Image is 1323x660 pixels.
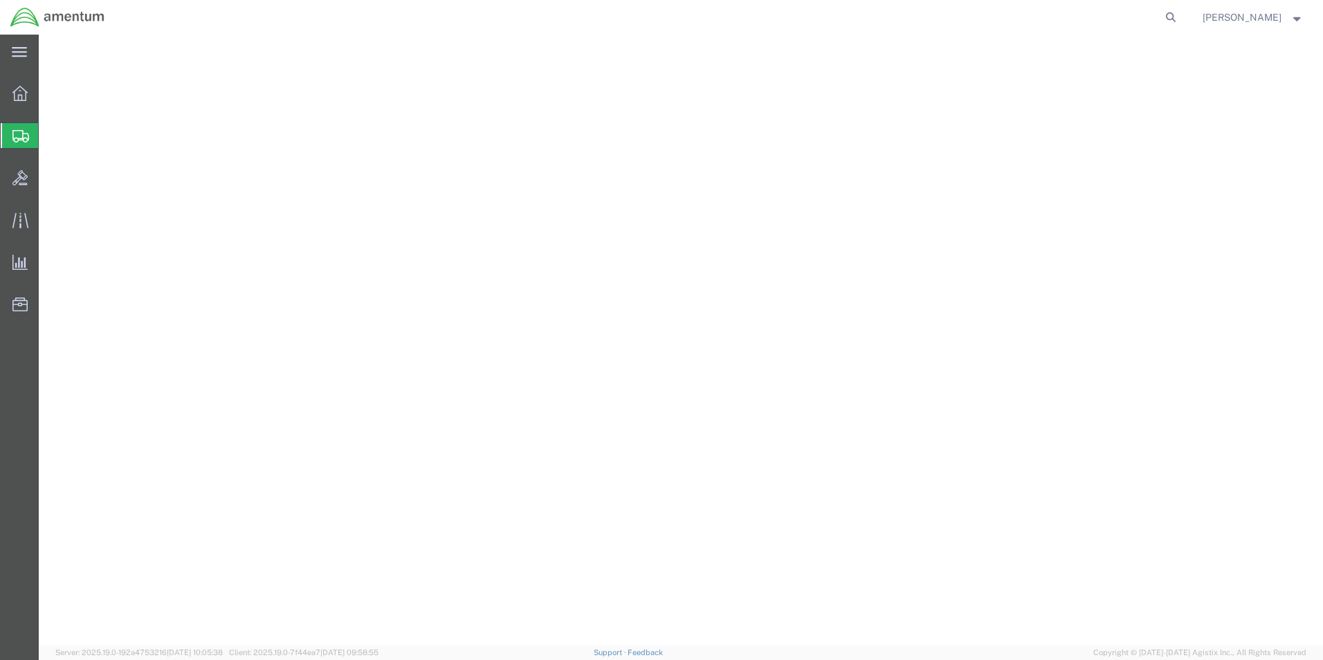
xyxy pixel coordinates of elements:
a: Support [594,648,628,657]
iframe: FS Legacy Container [39,35,1323,645]
img: logo [10,7,105,28]
span: Server: 2025.19.0-192a4753216 [55,648,223,657]
span: Client: 2025.19.0-7f44ea7 [229,648,378,657]
span: Copyright © [DATE]-[DATE] Agistix Inc., All Rights Reserved [1093,647,1306,659]
span: [DATE] 09:58:55 [320,648,378,657]
a: Feedback [628,648,663,657]
span: [DATE] 10:05:38 [167,648,223,657]
span: Miguel Castro [1203,10,1281,25]
button: [PERSON_NAME] [1202,9,1304,26]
